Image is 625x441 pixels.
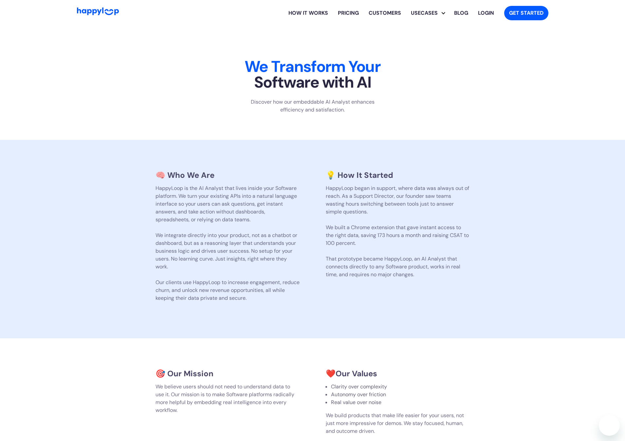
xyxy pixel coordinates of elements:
h3: ❤️ [326,370,470,378]
p: HappyLoop is the AI Analyst that lives inside your Software platform. We turn your existing APIs ... [156,184,300,302]
span: Real value over noise [331,399,381,406]
img: HappyLoop Logo [77,8,119,15]
iframe: Button to launch messaging window [599,415,620,436]
strong: 💡 How It Started [326,170,393,180]
a: Visit the HappyLoop blog for insights [449,3,473,24]
div: Usecases [406,9,443,17]
p: HappyLoop began in support, where data was always out of reach. As a Support Director, our founde... [326,184,470,279]
p: We believe users should not need to understand data to use it. Our mission is to make Software pl... [156,383,300,414]
a: Get started with HappyLoop [504,6,548,20]
h3: 🧠 Who We Are [156,171,300,179]
p: Discover how our embeddable AI Analyst enhances efficiency and satisfaction. [244,98,381,114]
p: We build products that make life easier for your users, not just more impressive for demos. We st... [326,412,470,435]
div: Explore HappyLoop use cases [406,3,449,24]
strong: Our Values [336,368,377,379]
span: Software with AI [254,72,371,93]
h3: 🎯 Our Mission [156,370,300,378]
span: Clarity over complexity [331,383,387,390]
h2: We Transform Your [108,59,517,90]
div: Usecases [411,3,449,24]
a: View HappyLoop pricing plans [333,3,364,24]
span: Autonomy over friction [331,391,386,398]
a: Learn how HappyLoop works [364,3,406,24]
a: Go to Home Page [77,8,119,18]
a: Log in to your HappyLoop account [473,3,499,24]
a: Learn how HappyLoop works [284,3,333,24]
